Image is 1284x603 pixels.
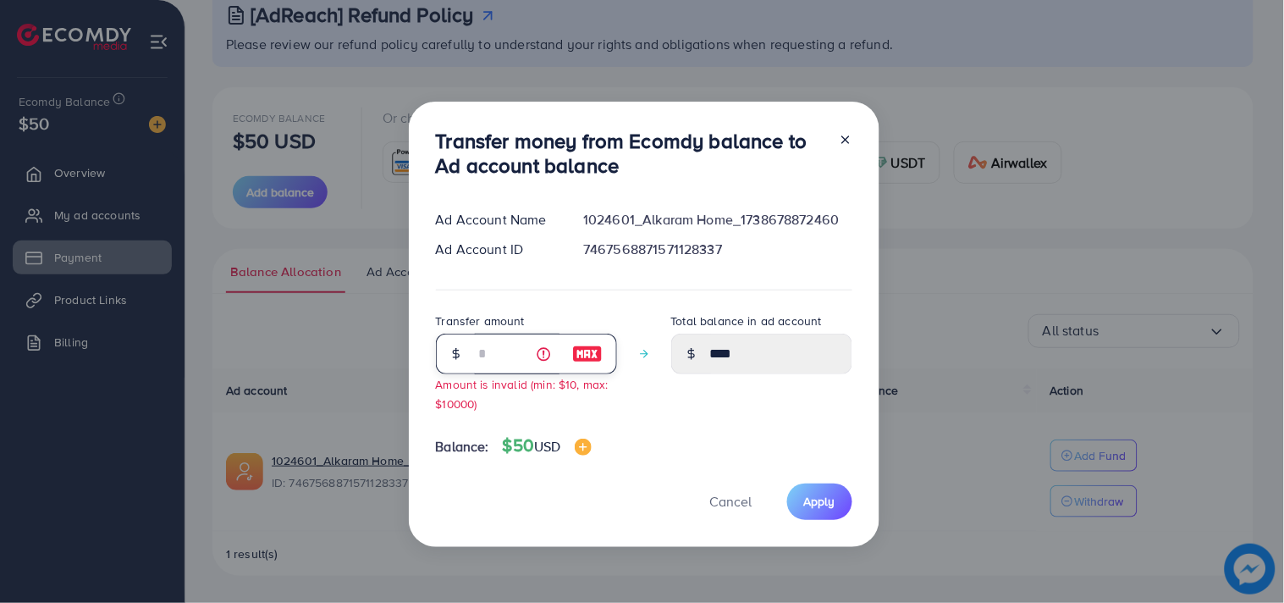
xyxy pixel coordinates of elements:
[572,344,603,364] img: image
[804,493,835,510] span: Apply
[575,439,592,456] img: image
[436,129,825,178] h3: Transfer money from Ecomdy balance to Ad account balance
[503,435,592,456] h4: $50
[570,240,865,259] div: 7467568871571128337
[534,437,560,456] span: USD
[436,437,489,456] span: Balance:
[436,376,609,412] small: Amount is invalid (min: $10, max: $10000)
[671,313,822,329] label: Total balance in ad account
[689,484,774,520] button: Cancel
[422,210,570,230] div: Ad Account Name
[710,492,752,511] span: Cancel
[787,484,852,520] button: Apply
[436,313,525,329] label: Transfer amount
[422,240,570,259] div: Ad Account ID
[570,210,865,230] div: 1024601_Alkaram Home_1738678872460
